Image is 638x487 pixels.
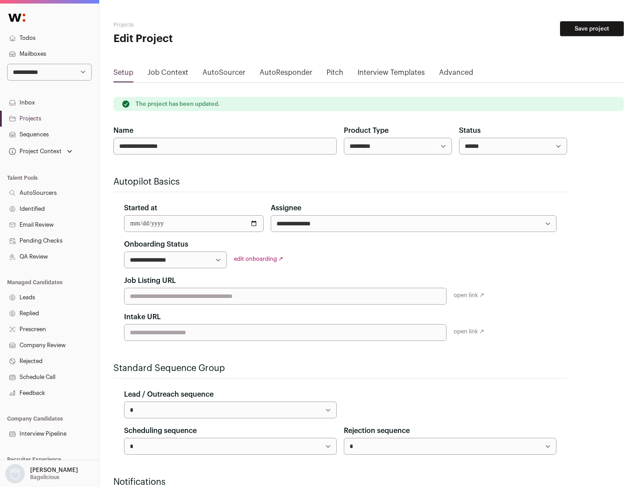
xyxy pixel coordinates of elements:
img: Wellfound [4,9,30,27]
a: Setup [113,67,133,81]
button: Open dropdown [7,145,74,158]
label: Product Type [344,125,389,136]
div: Project Context [7,148,62,155]
button: Save project [560,21,624,36]
label: Started at [124,203,157,213]
label: Onboarding Status [124,239,188,250]
h1: Edit Project [113,32,284,46]
a: AutoResponder [260,67,312,81]
a: Pitch [327,67,343,81]
p: The project has been updated. [136,100,220,108]
label: Status [459,125,481,136]
label: Lead / Outreach sequence [124,389,214,400]
a: edit onboarding ↗ [234,256,283,262]
label: Intake URL [124,312,161,322]
img: nopic.png [5,464,25,483]
label: Assignee [271,203,301,213]
h2: Standard Sequence Group [113,362,567,375]
label: Scheduling sequence [124,425,197,436]
h2: Autopilot Basics [113,176,567,188]
button: Open dropdown [4,464,80,483]
h2: Projects [113,21,284,28]
a: AutoSourcer [202,67,245,81]
label: Rejection sequence [344,425,410,436]
label: Name [113,125,133,136]
p: [PERSON_NAME] [30,467,78,474]
a: Job Context [148,67,188,81]
p: Bagelicious [30,474,59,481]
label: Job Listing URL [124,275,176,286]
a: Interview Templates [358,67,425,81]
a: Advanced [439,67,473,81]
